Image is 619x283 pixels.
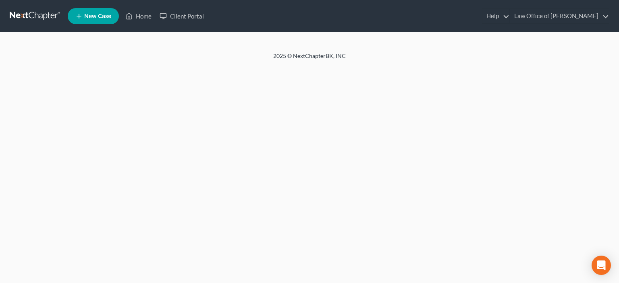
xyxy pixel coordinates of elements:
[80,52,539,66] div: 2025 © NextChapterBK, INC
[121,9,156,23] a: Home
[68,8,119,24] new-legal-case-button: New Case
[156,9,208,23] a: Client Portal
[592,256,611,275] div: Open Intercom Messenger
[482,9,509,23] a: Help
[510,9,609,23] a: Law Office of [PERSON_NAME]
